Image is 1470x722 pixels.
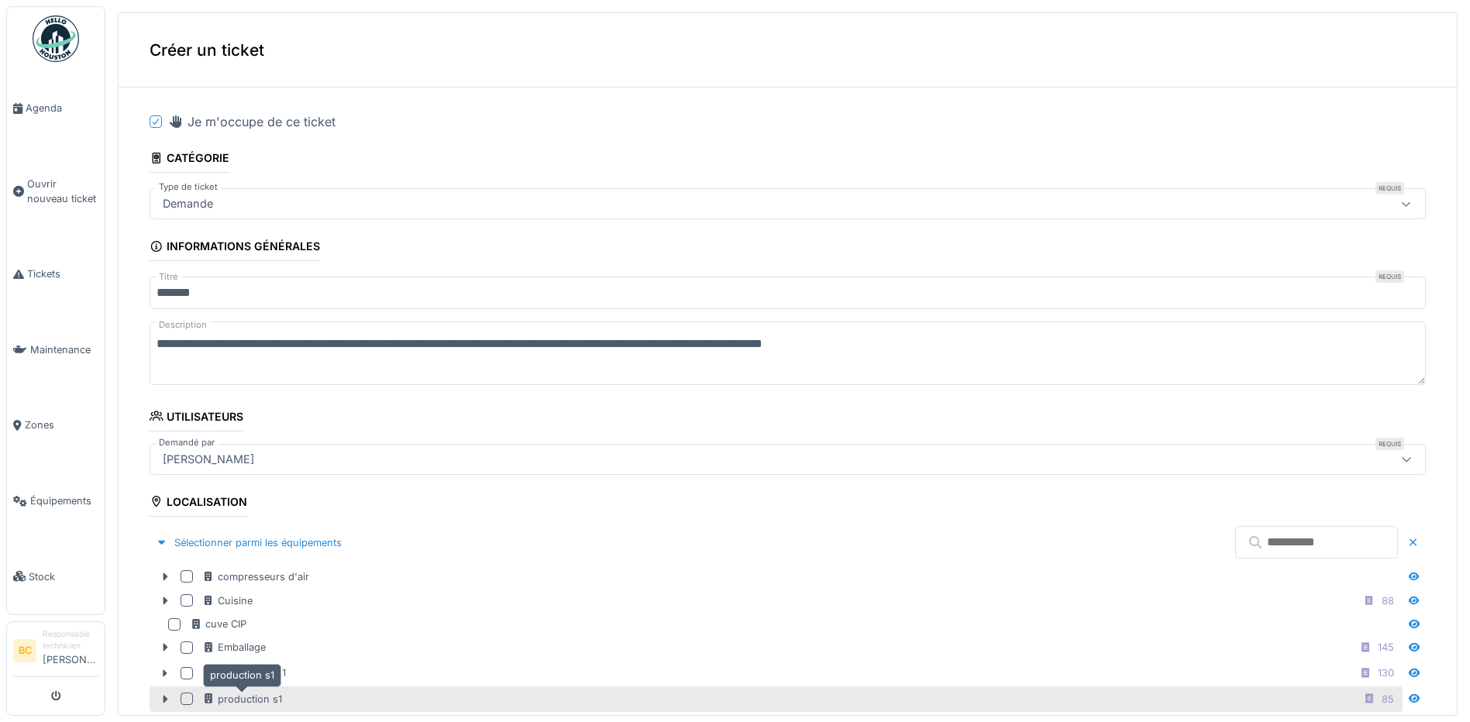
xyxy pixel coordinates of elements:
[156,270,181,284] label: Titre
[156,315,210,335] label: Description
[13,639,36,662] li: BC
[1378,665,1394,680] div: 130
[43,628,98,673] li: [PERSON_NAME]
[202,692,282,707] div: production s1
[150,490,247,517] div: Localisation
[150,235,320,261] div: Informations générales
[168,112,336,131] div: Je m'occupe de ce ticket
[150,146,229,173] div: Catégorie
[157,451,260,468] div: [PERSON_NAME]
[202,569,309,584] div: compresseurs d'air
[33,15,79,62] img: Badge_color-CXgf-gQk.svg
[7,538,105,614] a: Stock
[7,463,105,539] a: Équipements
[202,593,253,608] div: Cuisine
[30,342,98,357] span: Maintenance
[7,236,105,312] a: Tickets
[203,664,281,686] div: production s1
[27,177,98,206] span: Ouvrir nouveau ticket
[30,493,98,508] span: Équipements
[7,312,105,388] a: Maintenance
[156,180,221,194] label: Type de ticket
[7,70,105,146] a: Agenda
[7,146,105,237] a: Ouvrir nouveau ticket
[1375,438,1404,450] div: Requis
[156,436,218,449] label: Demandé par
[25,418,98,432] span: Zones
[1375,270,1404,283] div: Requis
[26,101,98,115] span: Agenda
[43,628,98,652] div: Responsable technicien
[150,405,243,431] div: Utilisateurs
[1375,182,1404,194] div: Requis
[1382,692,1394,707] div: 85
[7,387,105,463] a: Zones
[119,13,1457,88] div: Créer un ticket
[29,569,98,584] span: Stock
[202,665,286,680] div: production M1
[13,628,98,677] a: BC Responsable technicien[PERSON_NAME]
[150,532,348,553] div: Sélectionner parmi les équipements
[157,195,219,212] div: Demande
[27,266,98,281] span: Tickets
[1378,640,1394,655] div: 145
[1382,593,1394,608] div: 88
[190,617,246,631] div: cuve CIP
[202,640,266,655] div: Emballage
